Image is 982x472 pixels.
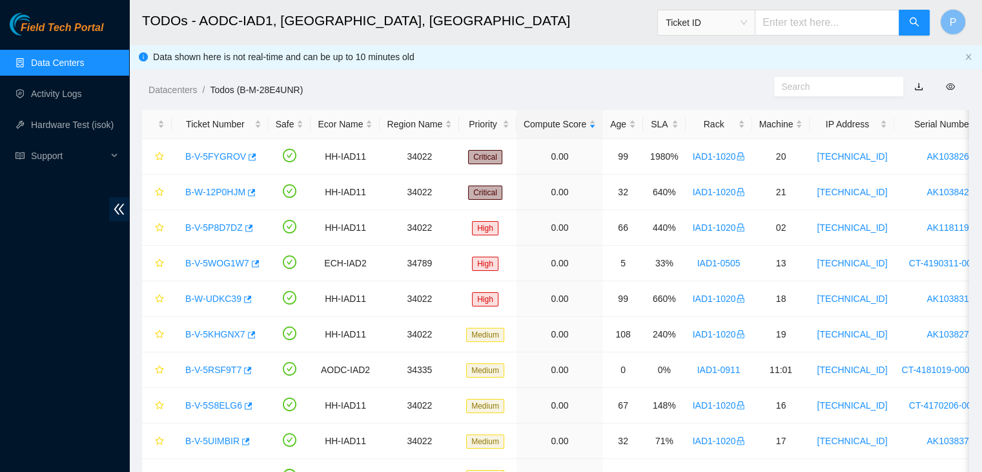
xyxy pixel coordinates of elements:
[817,258,887,268] a: [TECHNICAL_ID]
[472,257,498,271] span: High
[31,58,84,68] a: Data Centers
[752,246,810,281] td: 13
[311,317,380,352] td: HH-IAD11
[466,399,504,413] span: Medium
[926,294,968,304] a: AK103831
[472,292,498,306] span: High
[899,10,930,36] button: search
[149,146,165,167] button: star
[468,186,502,200] span: Critical
[149,431,165,451] button: star
[155,152,164,162] span: star
[752,281,810,317] td: 18
[693,436,745,446] a: IAD1-1020lock
[10,13,65,36] img: Akamai Technologies
[283,398,296,411] span: check-circle
[311,352,380,388] td: AODC-IAD2
[466,328,504,342] span: Medium
[817,329,887,339] a: [TECHNICAL_ID]
[752,139,810,175] td: 20
[155,294,164,305] span: star
[817,400,887,411] a: [TECHNICAL_ID]
[380,352,459,388] td: 34335
[603,139,643,175] td: 99
[283,149,296,162] span: check-circle
[736,188,745,197] span: lock
[283,433,296,447] span: check-circle
[311,424,380,459] td: HH-IAD11
[643,281,686,317] td: 660%
[380,388,459,424] td: 34022
[155,401,164,411] span: star
[21,22,103,34] span: Field Tech Portal
[752,424,810,459] td: 17
[155,330,164,340] span: star
[946,82,955,91] span: eye
[311,281,380,317] td: HH-IAD11
[380,210,459,246] td: 34022
[736,436,745,445] span: lock
[666,13,747,32] span: Ticket ID
[283,184,296,198] span: check-circle
[752,210,810,246] td: 02
[149,253,165,274] button: star
[697,258,741,268] a: IAD1-0505
[603,424,643,459] td: 32
[817,294,887,304] a: [TECHNICAL_ID]
[693,400,745,411] a: IAD1-1020lock
[603,246,643,281] td: 5
[10,23,103,40] a: Akamai TechnologiesField Tech Portal
[965,53,972,61] button: close
[603,281,643,317] td: 99
[155,365,164,376] span: star
[693,151,745,162] a: IAD1-1020lock
[905,76,933,97] button: download
[185,400,242,411] a: B-V-5S8ELG6
[185,329,245,339] a: B-V-5KHGNX7
[109,197,129,221] span: double-left
[926,151,968,162] a: AK103826
[380,424,459,459] td: 34022
[517,139,603,175] td: 0.00
[31,120,114,130] a: Hardware Test (isok)
[693,294,745,304] a: IAD1-1020lock
[149,217,165,238] button: star
[517,175,603,210] td: 0.00
[311,175,380,210] td: HH-IAD11
[283,220,296,233] span: check-circle
[155,259,164,269] span: star
[31,143,107,169] span: Support
[472,221,498,235] span: High
[283,291,296,305] span: check-circle
[210,85,303,95] a: Todos (B-M-28E4UNR)
[643,246,686,281] td: 33%
[817,222,887,233] a: [TECHNICAL_ID]
[149,324,165,345] button: star
[752,352,810,388] td: 11:01
[643,139,686,175] td: 1980%
[155,223,164,233] span: star
[311,388,380,424] td: HH-IAD11
[185,222,243,233] a: B-V-5P8D7DZ
[736,330,745,339] span: lock
[202,85,205,95] span: /
[185,187,245,197] a: B-W-12P0HJM
[380,281,459,317] td: 34022
[283,327,296,340] span: check-circle
[380,175,459,210] td: 34022
[643,388,686,424] td: 148%
[155,188,164,198] span: star
[752,317,810,352] td: 19
[185,151,246,162] a: B-V-5FYGROV
[517,246,603,281] td: 0.00
[781,80,886,94] input: Search
[155,436,164,447] span: star
[643,424,686,459] td: 71%
[149,359,165,380] button: star
[517,388,603,424] td: 0.00
[693,222,745,233] a: IAD1-1020lock
[517,281,603,317] td: 0.00
[914,81,923,92] a: download
[517,424,603,459] td: 0.00
[185,436,240,446] a: B-V-5UIMBIR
